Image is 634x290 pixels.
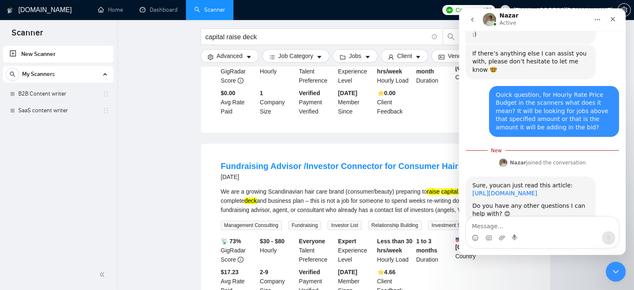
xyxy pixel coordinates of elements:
mark: raise [427,188,439,195]
img: upwork-logo.png [446,7,453,13]
mark: deck [244,197,257,204]
span: caret-down [415,54,421,60]
a: setting [617,7,631,13]
span: setting [208,54,213,60]
span: 150 [482,5,491,15]
a: dashboardDashboard [140,6,178,13]
span: search [443,33,459,40]
span: user [388,54,394,60]
div: Client Feedback [376,88,415,116]
span: caret-down [365,54,371,60]
div: Hourly [258,237,297,264]
span: holder [103,91,109,97]
span: setting [618,7,630,13]
span: Advanced [217,51,243,61]
a: SaaS content writer [18,102,98,119]
b: 1 [260,90,263,96]
button: idcardVendorcaret-down [431,49,482,63]
div: Hourly Load [376,58,415,85]
button: userClientcaret-down [381,49,429,63]
b: ⭐️ 0.00 [377,90,396,96]
a: B2B Content writer [18,86,98,102]
div: Duration [414,58,454,85]
span: My Scanners [22,66,55,83]
li: New Scanner [3,46,113,63]
b: Expert [338,238,356,245]
b: [DATE] [338,269,357,275]
div: Talent Preference [297,58,336,85]
div: Country [454,58,493,85]
b: $17.23 [221,269,239,275]
span: Jobs [349,51,361,61]
div: Company Size [258,88,297,116]
span: Scanner [5,27,50,44]
span: info-circle [238,257,243,262]
b: $0.00 [221,90,236,96]
button: settingAdvancedcaret-down [200,49,259,63]
div: Payment Verified [297,88,336,116]
span: Vendor [448,51,466,61]
img: logo [7,4,13,17]
div: Hourly [258,58,297,85]
b: Everyone [299,238,325,245]
span: Relationship Building [368,221,421,230]
b: 1 to 3 months [416,238,437,254]
div: Experience Level [336,237,376,264]
div: Hourly Load [376,237,415,264]
span: info-circle [432,34,437,40]
a: Fundraising Advisor /Investor Connector for Consumer Hair Line [221,161,478,171]
div: GigRadar Score [219,237,258,264]
span: info-circle [238,78,243,83]
span: Management Consulting [221,221,282,230]
button: folderJobscaret-down [333,49,378,63]
img: 🇺🇸 [456,237,461,242]
input: Search Freelance Jobs... [205,32,428,42]
span: Fundraising [288,221,321,230]
span: caret-down [316,54,322,60]
span: Job Category [278,51,313,61]
button: setting [617,3,631,17]
b: $30 - $80 [260,238,284,245]
span: holder [103,107,109,114]
span: folder [340,54,346,60]
iframe: Intercom live chat [606,262,626,282]
button: search [443,28,459,45]
b: [GEOGRAPHIC_DATA] [455,237,518,250]
b: 📡 73% [221,238,241,245]
div: We are a growing Scandinavian hair care brand (consumer/beauty) preparing to . We already have a ... [221,187,530,214]
div: Talent Preference [297,237,336,264]
span: user [502,7,508,13]
div: Member Since [336,88,376,116]
a: homeHome [98,6,123,13]
span: Investor List [328,221,361,230]
button: barsJob Categorycaret-down [262,49,329,63]
iframe: Intercom live chat [459,8,626,255]
mark: capital [441,188,458,195]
